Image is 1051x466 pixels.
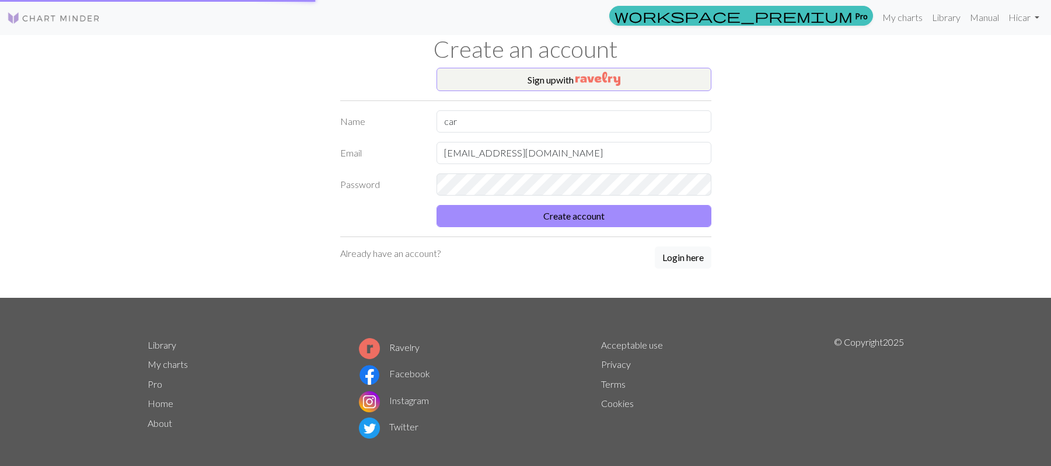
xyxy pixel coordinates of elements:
[601,339,663,350] a: Acceptable use
[359,338,380,359] img: Ravelry logo
[333,173,430,196] label: Password
[437,68,711,91] button: Sign upwith
[141,35,911,63] h1: Create an account
[359,418,380,439] img: Twitter logo
[575,72,620,86] img: Ravelry
[359,391,380,412] img: Instagram logo
[148,359,188,370] a: My charts
[333,142,430,164] label: Email
[834,335,904,441] p: © Copyright 2025
[359,342,420,353] a: Ravelry
[609,6,873,26] a: Pro
[359,364,380,385] img: Facebook logo
[333,110,430,133] label: Name
[148,398,173,409] a: Home
[148,339,176,350] a: Library
[655,246,711,269] button: Login here
[878,6,927,29] a: My charts
[359,421,418,432] a: Twitter
[359,395,429,406] a: Instagram
[148,378,162,390] a: Pro
[601,398,634,409] a: Cookies
[1004,6,1044,29] a: Hicar
[1002,419,1039,454] iframe: chat widget
[965,6,1004,29] a: Manual
[614,8,853,24] span: workspace_premium
[437,205,711,227] button: Create account
[340,246,441,260] p: Already have an account?
[601,359,631,370] a: Privacy
[655,246,711,270] a: Login here
[927,6,965,29] a: Library
[7,11,100,25] img: Logo
[359,368,430,379] a: Facebook
[148,418,172,429] a: About
[601,378,626,390] a: Terms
